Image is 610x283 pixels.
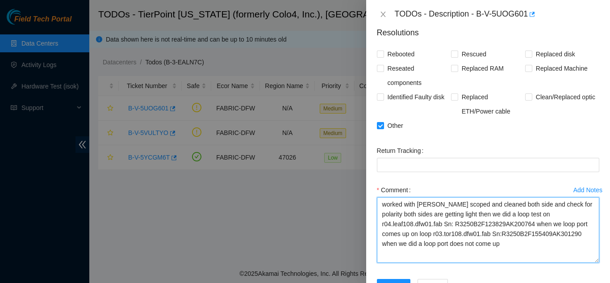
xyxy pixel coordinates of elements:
[532,90,599,104] span: Clean/Replaced optic
[377,144,427,158] label: Return Tracking
[377,20,599,39] p: Resolutions
[395,7,599,21] div: TODOs - Description - B-V-5UOG601
[573,183,603,197] button: Add Notes
[384,90,448,104] span: Identified Faulty disk
[377,183,414,197] label: Comment
[532,47,579,61] span: Replaced disk
[377,197,599,263] textarea: Comment
[384,47,418,61] span: Rebooted
[532,61,591,76] span: Replaced Machine
[458,90,525,118] span: Replaced ETH/Power cable
[377,10,389,19] button: Close
[458,47,490,61] span: Rescued
[573,187,602,193] div: Add Notes
[377,158,599,172] input: Return Tracking
[384,118,407,133] span: Other
[384,61,451,90] span: Reseated components
[458,61,507,76] span: Replaced RAM
[380,11,387,18] span: close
